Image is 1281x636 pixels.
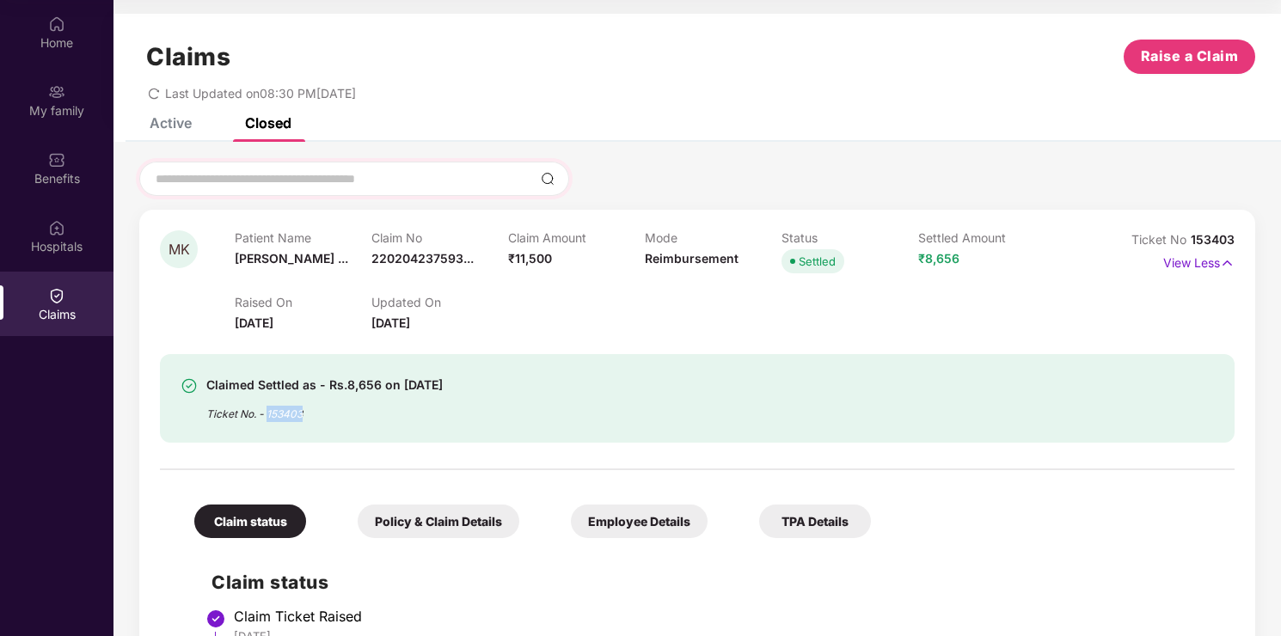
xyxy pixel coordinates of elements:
[371,230,508,245] p: Claim No
[194,505,306,538] div: Claim status
[1124,40,1255,74] button: Raise a Claim
[205,608,226,629] img: svg+xml;base64,PHN2ZyBpZD0iU3RlcC1Eb25lLTMyeDMyIiB4bWxucz0iaHR0cDovL3d3dy53My5vcmcvMjAwMC9zdmciIH...
[181,377,198,394] img: svg+xml;base64,PHN2ZyBpZD0iU3VjY2Vzcy0zMngzMiIgeG1sbnM9Imh0dHA6Ly93d3cudzMub3JnLzIwMDAvc3ZnIiB3aW...
[781,230,918,245] p: Status
[799,253,836,270] div: Settled
[234,608,1217,625] div: Claim Ticket Raised
[541,172,555,186] img: svg+xml;base64,PHN2ZyBpZD0iU2VhcmNoLTMyeDMyIiB4bWxucz0iaHR0cDovL3d3dy53My5vcmcvMjAwMC9zdmciIHdpZH...
[371,251,474,266] span: 220204237593...
[358,505,519,538] div: Policy & Claim Details
[235,230,371,245] p: Patient Name
[245,114,291,131] div: Closed
[508,251,552,266] span: ₹11,500
[48,83,65,101] img: svg+xml;base64,PHN2ZyB3aWR0aD0iMjAiIGhlaWdodD0iMjAiIHZpZXdCb3g9IjAgMCAyMCAyMCIgZmlsbD0ibm9uZSIgeG...
[235,315,273,330] span: [DATE]
[1191,232,1235,247] span: 153403
[759,505,871,538] div: TPA Details
[235,295,371,309] p: Raised On
[371,315,410,330] span: [DATE]
[571,505,708,538] div: Employee Details
[150,114,192,131] div: Active
[48,287,65,304] img: svg+xml;base64,PHN2ZyBpZD0iQ2xhaW0iIHhtbG5zPSJodHRwOi8vd3d3LnczLm9yZy8yMDAwL3N2ZyIgd2lkdGg9IjIwIi...
[206,375,443,395] div: Claimed Settled as - Rs.8,656 on [DATE]
[48,151,65,168] img: svg+xml;base64,PHN2ZyBpZD0iQmVuZWZpdHMiIHhtbG5zPSJodHRwOi8vd3d3LnczLm9yZy8yMDAwL3N2ZyIgd2lkdGg9Ij...
[1163,249,1235,272] p: View Less
[918,251,959,266] span: ₹8,656
[235,251,348,266] span: [PERSON_NAME] ...
[508,230,645,245] p: Claim Amount
[645,251,739,266] span: Reimbursement
[918,230,1055,245] p: Settled Amount
[48,219,65,236] img: svg+xml;base64,PHN2ZyBpZD0iSG9zcGl0YWxzIiB4bWxucz0iaHR0cDovL3d3dy53My5vcmcvMjAwMC9zdmciIHdpZHRoPS...
[169,242,190,257] span: MK
[48,15,65,33] img: svg+xml;base64,PHN2ZyBpZD0iSG9tZSIgeG1sbnM9Imh0dHA6Ly93d3cudzMub3JnLzIwMDAvc3ZnIiB3aWR0aD0iMjAiIG...
[371,295,508,309] p: Updated On
[148,86,160,101] span: redo
[206,395,443,422] div: Ticket No. - 153403
[1131,232,1191,247] span: Ticket No
[211,568,1217,596] h2: Claim status
[645,230,781,245] p: Mode
[1220,254,1235,272] img: svg+xml;base64,PHN2ZyB4bWxucz0iaHR0cDovL3d3dy53My5vcmcvMjAwMC9zdmciIHdpZHRoPSIxNyIgaGVpZ2h0PSIxNy...
[165,86,356,101] span: Last Updated on 08:30 PM[DATE]
[1141,46,1239,67] span: Raise a Claim
[146,42,230,71] h1: Claims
